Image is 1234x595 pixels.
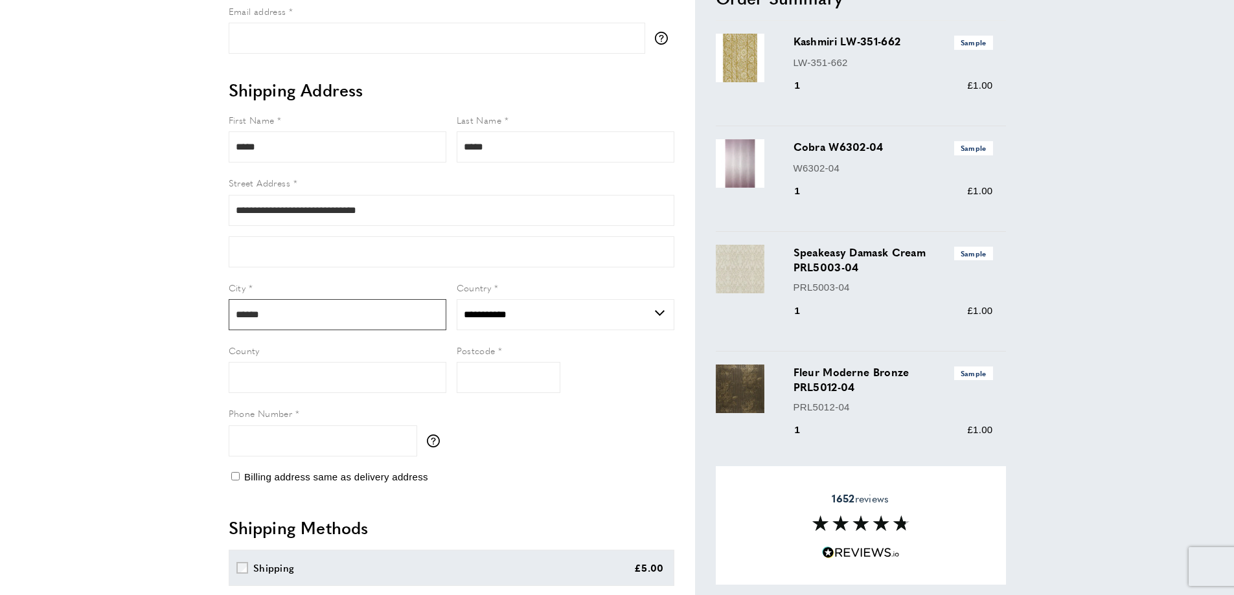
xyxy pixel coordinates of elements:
img: Fleur Moderne Bronze PRL5012-04 [716,365,764,413]
p: PRL5003-04 [794,280,993,295]
h2: Shipping Methods [229,516,674,539]
h3: Speakeasy Damask Cream PRL5003-04 [794,245,993,275]
h2: Shipping Address [229,78,674,102]
span: Sample [954,141,993,155]
span: City [229,281,246,294]
h3: Cobra W6302-04 [794,139,993,155]
div: £5.00 [634,560,664,576]
h3: Fleur Moderne Bronze PRL5012-04 [794,365,993,394]
img: Reviews.io 5 stars [822,546,900,559]
span: Country [457,281,492,294]
img: Kashmiri LW-351-662 [716,34,764,82]
span: County [229,344,260,357]
span: Sample [954,36,993,49]
button: More information [655,32,674,45]
span: Postcode [457,344,496,357]
span: £1.00 [967,424,992,435]
span: £1.00 [967,305,992,316]
h3: Kashmiri LW-351-662 [794,34,993,49]
span: Street Address [229,176,291,189]
div: 1 [794,303,819,319]
div: 1 [794,183,819,199]
img: Cobra W6302-04 [716,139,764,188]
span: Sample [954,366,993,380]
div: Shipping [253,560,294,576]
img: Reviews section [812,515,909,531]
p: LW-351-662 [794,55,993,71]
input: Billing address same as delivery address [231,472,240,480]
span: Last Name [457,113,502,126]
p: PRL5012-04 [794,399,993,415]
span: reviews [832,491,889,504]
span: £1.00 [967,80,992,91]
button: More information [427,434,446,447]
img: Speakeasy Damask Cream PRL5003-04 [716,245,764,293]
strong: 1652 [832,490,854,505]
p: W6302-04 [794,161,993,176]
span: Email address [229,5,286,17]
span: £1.00 [967,185,992,196]
span: Phone Number [229,407,293,420]
span: First Name [229,113,275,126]
div: 1 [794,78,819,93]
span: Sample [954,247,993,260]
span: Billing address same as delivery address [244,471,428,482]
div: 1 [794,422,819,438]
